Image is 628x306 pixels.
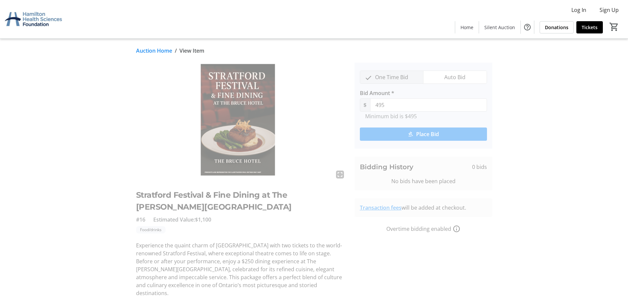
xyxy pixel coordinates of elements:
[460,24,473,31] span: Home
[136,189,347,213] h2: Stratford Festival & Fine Dining at The [PERSON_NAME][GEOGRAPHIC_DATA]
[440,71,469,83] span: Auto Bid
[521,21,534,34] button: Help
[336,171,344,178] mat-icon: fullscreen
[582,24,598,31] span: Tickets
[360,162,413,172] h3: Bidding History
[594,5,624,15] button: Sign Up
[360,127,487,141] button: Place Bid
[136,241,347,297] p: Experience the quaint charm of [GEOGRAPHIC_DATA] with two tickets to the world-renowned Stratford...
[360,204,487,212] div: will be added at checkout.
[479,21,520,33] a: Silent Auction
[455,21,479,33] a: Home
[136,63,347,181] img: Image
[484,24,515,31] span: Silent Auction
[416,130,439,138] span: Place Bid
[571,6,586,14] span: Log In
[360,204,402,211] a: Transaction fees
[453,225,460,233] a: How overtime bidding works for silent auctions
[355,225,492,233] div: Overtime bidding enabled
[566,5,592,15] button: Log In
[540,21,574,33] a: Donations
[179,47,204,55] span: View Item
[175,47,177,55] span: /
[472,163,487,171] span: 0 bids
[371,71,412,83] span: One Time Bid
[136,47,172,55] a: Auction Home
[153,216,211,224] span: Estimated Value: $1,100
[600,6,619,14] span: Sign Up
[360,89,394,97] label: Bid Amount *
[136,226,166,233] tr-label-badge: Food/drinks
[4,3,63,36] img: Hamilton Health Sciences Foundation's Logo
[360,177,487,185] div: No bids have been placed
[576,21,603,33] a: Tickets
[365,113,417,120] tr-hint: Minimum bid is $495
[360,98,370,112] span: $
[136,216,145,224] span: #16
[608,21,620,33] button: Cart
[545,24,568,31] span: Donations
